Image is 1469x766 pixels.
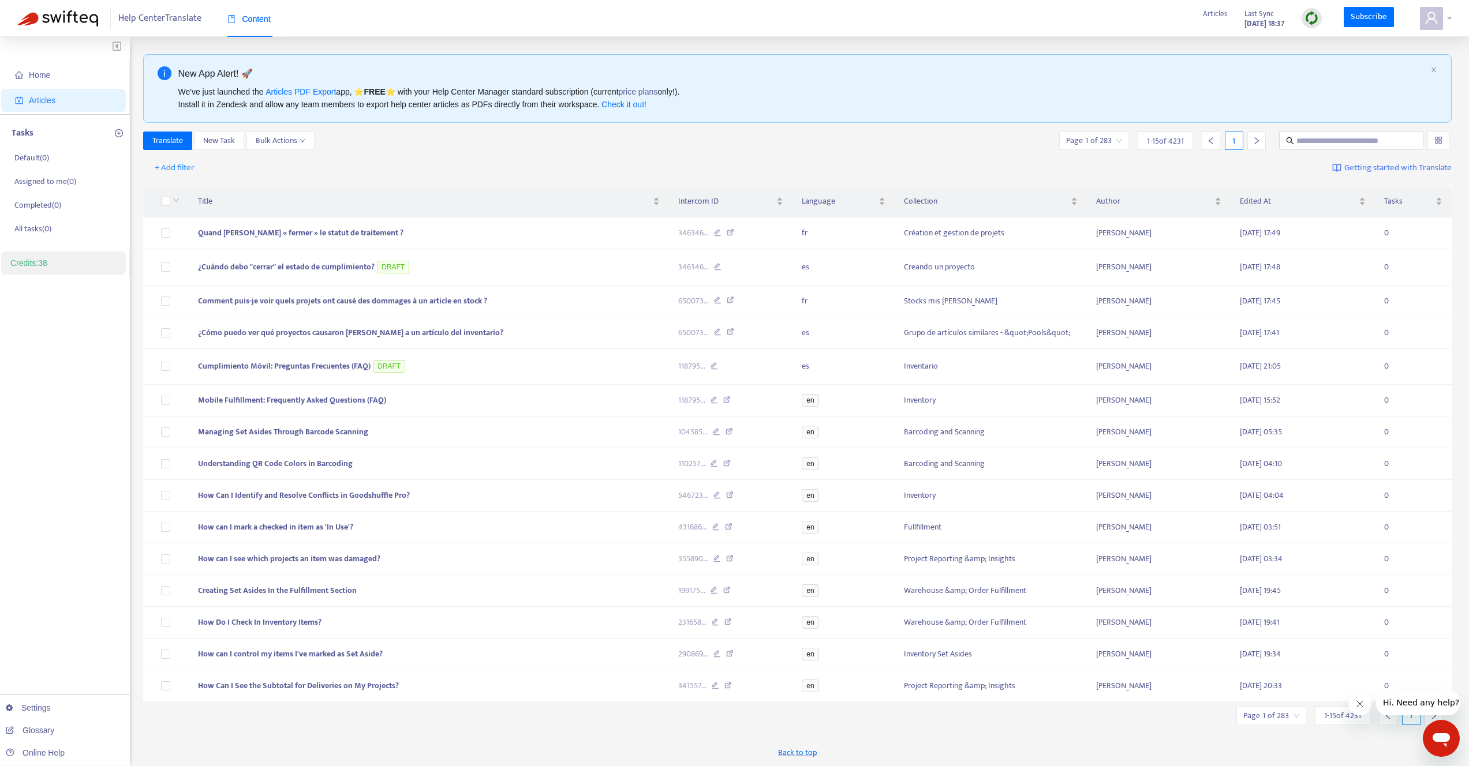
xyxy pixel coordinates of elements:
[678,360,705,373] span: 118795 ...
[1087,512,1231,543] td: [PERSON_NAME]
[198,584,357,597] span: Creating Set Asides In the Fulfillment Section
[178,85,1426,111] div: We've just launched the app, ⭐ ⭐️ with your Help Center Manager standard subscription (current on...
[1375,448,1452,480] td: 0
[1087,249,1231,286] td: [PERSON_NAME]
[1240,326,1279,339] span: [DATE] 17:41
[1304,11,1319,25] img: sync.dc5367851b00ba804db3.png
[1240,489,1284,502] span: [DATE] 04:04
[1240,195,1356,208] span: Edited At
[678,584,705,597] span: 199175 ...
[619,87,658,96] a: price plans
[1332,159,1452,177] a: Getting started with Translate
[1244,17,1284,30] strong: [DATE] 18:37
[678,426,708,438] span: 104585 ...
[203,134,235,147] span: New Task
[198,359,371,373] span: Cumplimiento Móvil: Preguntas Frecuentes (FAQ)
[678,195,774,208] span: Intercom ID
[1348,692,1371,715] iframe: Close message
[904,195,1068,208] span: Collection
[793,217,894,249] td: fr
[1324,709,1361,722] span: 1 - 15 of 4231
[1430,712,1438,720] span: right
[300,138,305,144] span: down
[198,615,322,629] span: How Do I Check In Inventory Items?
[1087,317,1231,349] td: [PERSON_NAME]
[1240,679,1282,692] span: [DATE] 20:33
[793,286,894,317] td: fr
[802,457,818,470] span: en
[198,457,353,470] span: Understanding QR Code Colors in Barcoding
[1231,186,1375,217] th: Edited At
[1087,349,1231,385] td: [PERSON_NAME]
[1087,385,1231,416] td: [PERSON_NAME]
[1344,7,1395,28] a: Subscribe
[198,294,487,307] span: Comment puis-je voir quels projets ont causé des dommages à un article en stock ?
[1240,615,1280,629] span: [DATE] 19:41
[198,393,386,407] span: Mobile Fulfillment: Frequently Asked Questions (FAQ)
[1375,543,1452,575] td: 0
[895,670,1087,702] td: Project Reporting &amp; Insights
[678,521,707,534] span: 431686 ...
[17,10,98,27] img: Swifteq
[1087,543,1231,575] td: [PERSON_NAME]
[793,249,894,286] td: es
[1375,349,1452,385] td: 0
[152,134,183,147] span: Translate
[1240,359,1281,373] span: [DATE] 21:05
[895,512,1087,543] td: Fullfillment
[198,489,410,502] span: How Can I Identify and Resolve Conflicts in Goodshuffle Pro?
[1425,11,1438,25] span: user
[1240,584,1281,597] span: [DATE] 19:45
[189,186,669,217] th: Title
[1240,425,1282,438] span: [DATE] 05:35
[678,261,709,273] span: 346346 ...
[1240,647,1281,660] span: [DATE] 19:34
[1384,712,1392,720] span: left
[173,197,180,204] span: down
[256,134,305,147] span: Bulk Actions
[1147,135,1184,147] span: 1 - 15 of 4231
[266,87,336,96] a: Articles PDF Export
[802,521,818,534] span: en
[198,679,399,692] span: How Can I See the Subtotal for Deliveries on My Projects?
[778,746,817,759] span: Back to top
[10,258,47,268] a: Credits:38
[793,186,894,217] th: Language
[143,132,192,150] button: Translate
[15,96,23,104] span: account-book
[678,457,705,470] span: 110257 ...
[1384,195,1433,208] span: Tasks
[14,175,76,187] p: Assigned to me ( 0 )
[194,132,244,150] button: New Task
[802,584,818,597] span: en
[895,575,1087,607] td: Warehouse &amp; Order Fulfillment
[802,394,818,407] span: en
[802,426,818,438] span: en
[1087,639,1231,670] td: [PERSON_NAME]
[1430,66,1437,73] span: close
[793,317,894,349] td: es
[1087,186,1231,217] th: Author
[146,159,203,177] button: + Add filter
[1244,7,1274,20] span: Last Sync
[198,195,651,208] span: Title
[895,416,1087,448] td: Barcoding and Scanning
[1240,294,1280,307] span: [DATE] 17:45
[227,14,271,24] span: Content
[198,260,375,273] span: ¿Cuándo debo "cerrar" el estado de cumplimiento?
[178,66,1426,81] div: New App Alert! 🚀
[1375,217,1452,249] td: 0
[802,616,818,629] span: en
[1240,552,1283,565] span: [DATE] 03:34
[14,223,51,235] p: All tasks ( 0 )
[1203,7,1227,20] span: Articles
[678,616,707,629] span: 231658 ...
[1375,416,1452,448] td: 0
[1096,195,1213,208] span: Author
[895,639,1087,670] td: Inventory Set Asides
[1240,393,1280,407] span: [DATE] 15:52
[198,520,353,534] span: How can I mark a checked in item as 'In Use'?
[377,261,409,273] span: DRAFT
[6,748,65,757] a: Online Help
